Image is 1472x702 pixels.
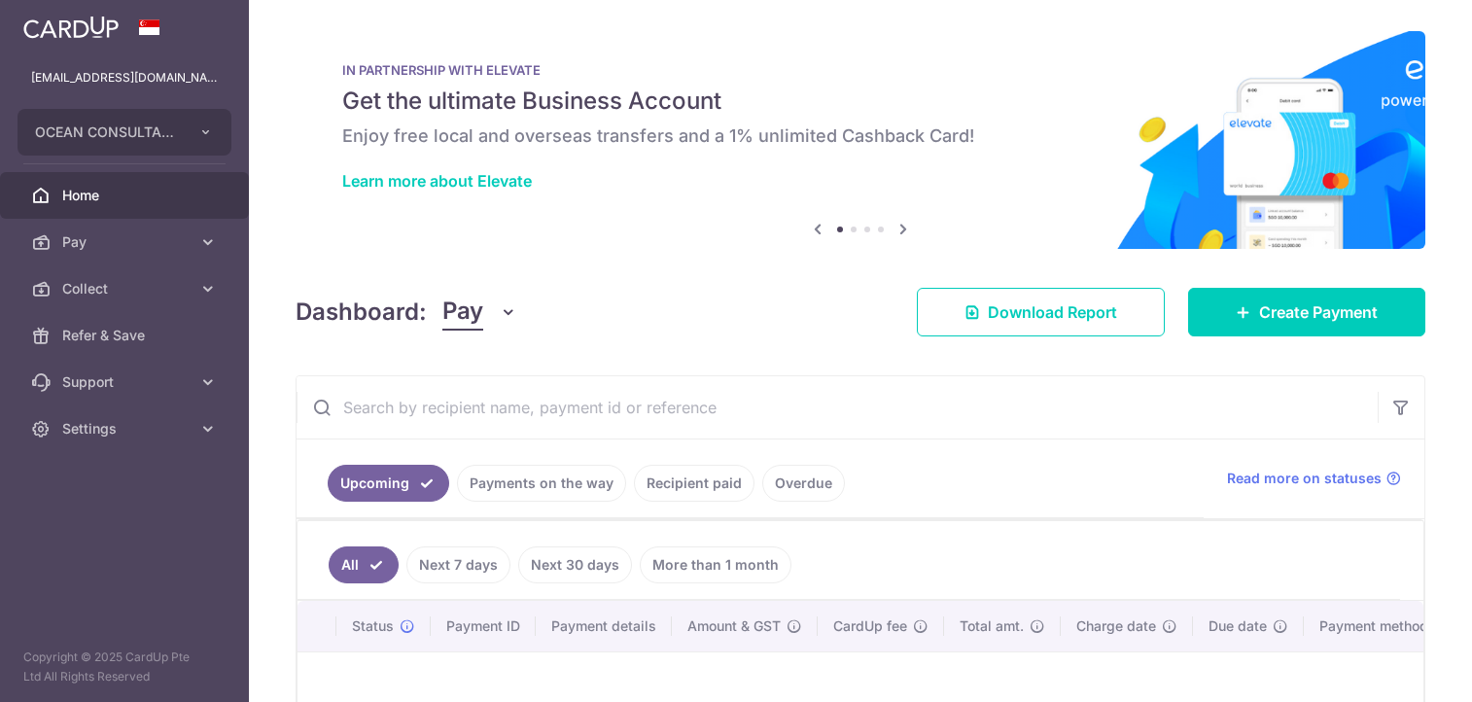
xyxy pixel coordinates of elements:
a: Learn more about Elevate [342,171,532,191]
span: Home [62,186,191,205]
span: Status [352,616,394,636]
th: Payment details [536,601,672,651]
img: Renovation banner [296,31,1425,249]
h6: Enjoy free local and overseas transfers and a 1% unlimited Cashback Card! [342,124,1379,148]
span: Refer & Save [62,326,191,345]
a: More than 1 month [640,546,791,583]
span: Amount & GST [687,616,781,636]
span: Due date [1209,616,1267,636]
img: CardUp [23,16,119,39]
span: Pay [442,294,483,331]
span: OCEAN CONSULTANT EMPLOYMENT PTE. LTD. [35,123,179,142]
span: Total amt. [960,616,1024,636]
a: Read more on statuses [1227,469,1401,488]
a: Next 30 days [518,546,632,583]
span: Read more on statuses [1227,469,1382,488]
th: Payment method [1304,601,1452,651]
th: Payment ID [431,601,536,651]
span: Pay [62,232,191,252]
input: Search by recipient name, payment id or reference [297,376,1378,439]
h4: Dashboard: [296,295,427,330]
span: Download Report [988,300,1117,324]
a: All [329,546,399,583]
span: Support [62,372,191,392]
a: Recipient paid [634,465,754,502]
a: Download Report [917,288,1165,336]
span: Collect [62,279,191,298]
a: Create Payment [1188,288,1425,336]
button: OCEAN CONSULTANT EMPLOYMENT PTE. LTD. [18,109,231,156]
a: Next 7 days [406,546,510,583]
button: Pay [442,294,517,331]
p: IN PARTNERSHIP WITH ELEVATE [342,62,1379,78]
span: Create Payment [1259,300,1378,324]
span: Charge date [1076,616,1156,636]
a: Upcoming [328,465,449,502]
p: [EMAIL_ADDRESS][DOMAIN_NAME] [31,68,218,88]
h5: Get the ultimate Business Account [342,86,1379,117]
span: CardUp fee [833,616,907,636]
a: Payments on the way [457,465,626,502]
a: Overdue [762,465,845,502]
span: Settings [62,419,191,439]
